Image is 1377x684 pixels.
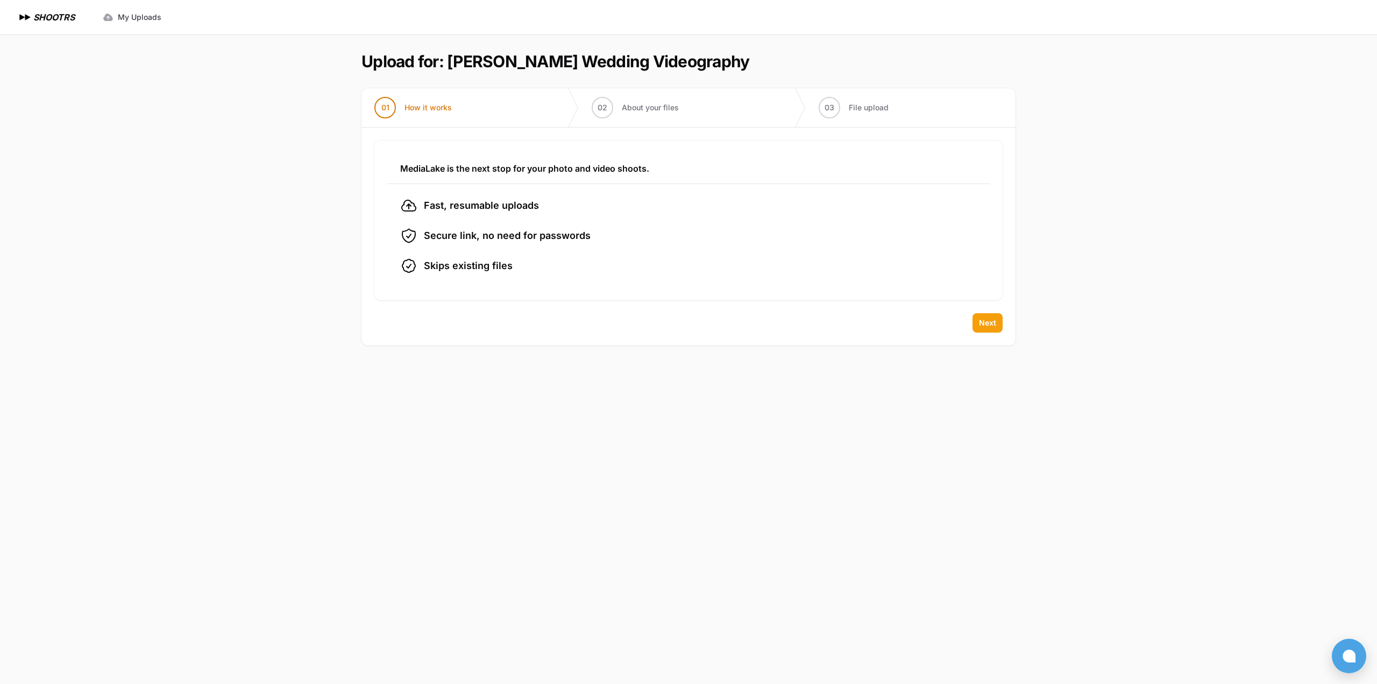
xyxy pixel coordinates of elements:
a: SHOOTRS SHOOTRS [17,11,75,24]
span: 03 [825,102,834,113]
button: 02 About your files [579,88,692,127]
span: File upload [849,102,889,113]
span: 02 [598,102,607,113]
button: Next [973,313,1003,333]
button: 03 File upload [806,88,902,127]
span: Skips existing files [424,258,513,273]
span: 01 [381,102,389,113]
span: Next [979,318,996,328]
h3: MediaLake is the next stop for your photo and video shoots. [400,162,977,175]
img: SHOOTRS [17,11,33,24]
span: Secure link, no need for passwords [424,228,591,243]
button: Open chat window [1332,639,1366,673]
h1: SHOOTRS [33,11,75,24]
span: Fast, resumable uploads [424,198,539,213]
h1: Upload for: [PERSON_NAME] Wedding Videography [361,52,749,71]
button: 01 How it works [361,88,465,127]
span: My Uploads [118,12,161,23]
span: How it works [404,102,452,113]
a: My Uploads [96,8,168,27]
span: About your files [622,102,679,113]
